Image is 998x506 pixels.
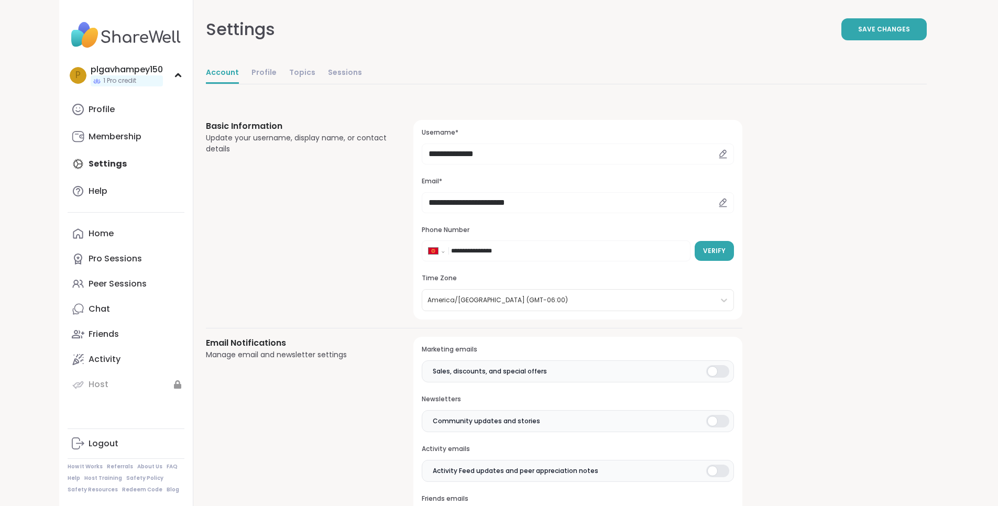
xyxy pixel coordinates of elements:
[84,475,122,482] a: Host Training
[422,395,733,404] h3: Newsletters
[68,322,184,347] a: Friends
[289,63,315,84] a: Topics
[858,25,910,34] span: Save Changes
[89,328,119,340] div: Friends
[703,246,726,256] span: Verify
[422,345,733,354] h3: Marketing emails
[68,97,184,122] a: Profile
[422,445,733,454] h3: Activity emails
[89,228,114,239] div: Home
[91,64,163,75] div: plgavhampey150
[68,372,184,397] a: Host
[422,128,733,137] h3: Username*
[433,466,598,476] span: Activity Feed updates and peer appreciation notes
[68,486,118,493] a: Safety Resources
[89,438,118,449] div: Logout
[68,475,80,482] a: Help
[68,221,184,246] a: Home
[89,303,110,315] div: Chat
[89,379,108,390] div: Host
[328,63,362,84] a: Sessions
[68,271,184,296] a: Peer Sessions
[206,63,239,84] a: Account
[68,296,184,322] a: Chat
[137,463,162,470] a: About Us
[68,347,184,372] a: Activity
[841,18,927,40] button: Save Changes
[68,179,184,204] a: Help
[206,120,389,133] h3: Basic Information
[422,494,733,503] h3: Friends emails
[422,274,733,283] h3: Time Zone
[89,253,142,265] div: Pro Sessions
[89,354,120,365] div: Activity
[433,367,547,376] span: Sales, discounts, and special offers
[206,337,389,349] h3: Email Notifications
[89,278,147,290] div: Peer Sessions
[68,431,184,456] a: Logout
[422,226,733,235] h3: Phone Number
[126,475,163,482] a: Safety Policy
[167,463,178,470] a: FAQ
[251,63,277,84] a: Profile
[695,241,734,261] button: Verify
[75,69,81,82] span: p
[68,17,184,53] img: ShareWell Nav Logo
[89,131,141,142] div: Membership
[103,76,136,85] span: 1 Pro credit
[68,463,103,470] a: How It Works
[206,349,389,360] div: Manage email and newsletter settings
[68,124,184,149] a: Membership
[206,133,389,155] div: Update your username, display name, or contact details
[68,246,184,271] a: Pro Sessions
[206,17,275,42] div: Settings
[122,486,162,493] a: Redeem Code
[89,185,107,197] div: Help
[167,486,179,493] a: Blog
[433,416,540,426] span: Community updates and stories
[107,463,133,470] a: Referrals
[89,104,115,115] div: Profile
[422,177,733,186] h3: Email*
